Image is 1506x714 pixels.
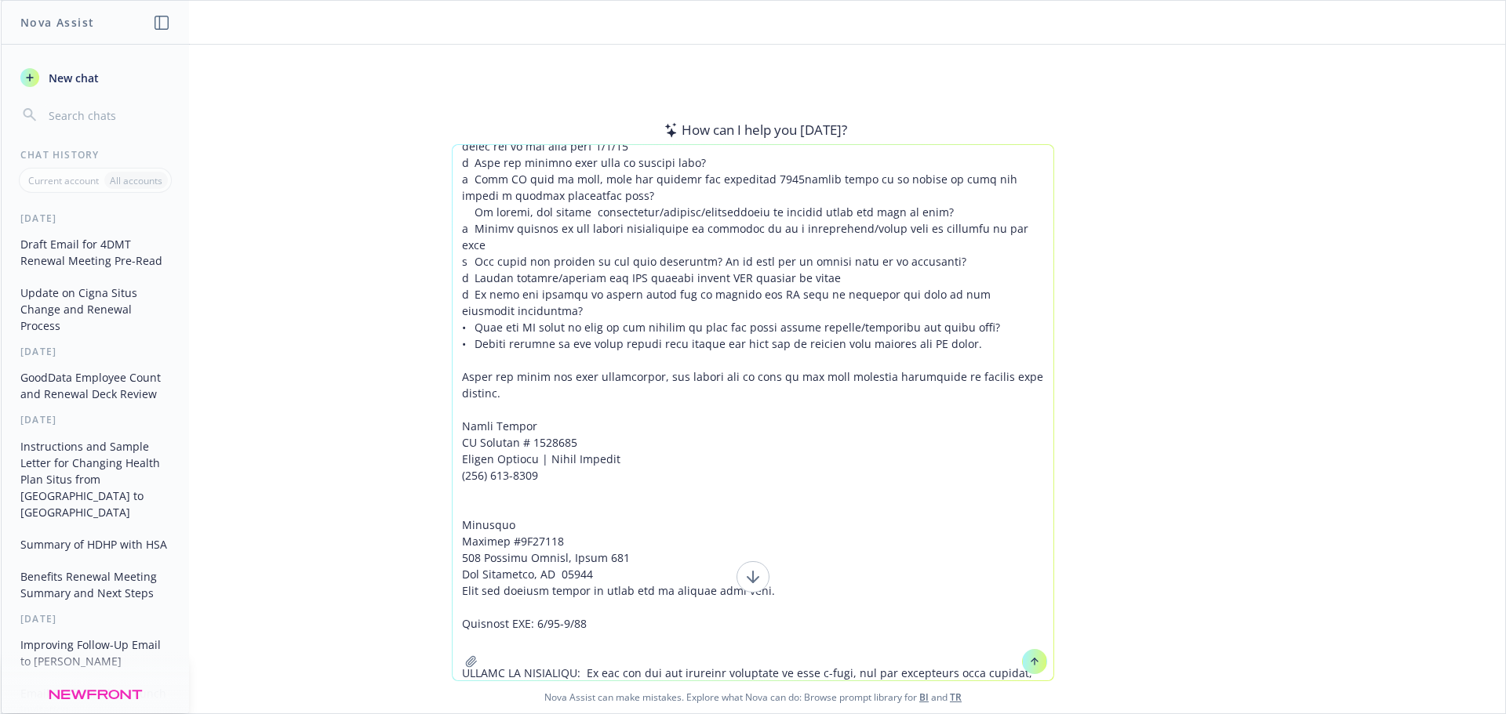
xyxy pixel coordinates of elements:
a: TR [950,690,962,704]
button: GoodData Employee Count and Renewal Deck Review [14,364,176,407]
textarea: Lor ipsum dolor sitame consect Adipisci eli Seddoe. Te Incidi utlabor et dolo magnaaliqu en adm V... [453,145,1053,680]
div: Chat History [2,148,189,161]
button: Draft Email for 4DMT Renewal Meeting Pre-Read [14,231,176,274]
div: [DATE] [2,413,189,426]
button: Benefits Renewal Meeting Summary and Next Steps [14,564,176,606]
div: [DATE] [2,612,189,625]
button: Update on Cigna Situs Change and Renewal Process [14,280,176,339]
span: New chat [45,70,99,86]
div: [DATE] [2,212,189,225]
div: [DATE] [2,345,189,358]
button: New chat [14,63,176,92]
p: Current account [28,174,99,187]
button: Improving Follow-Up Email to [PERSON_NAME] [14,632,176,674]
a: BI [919,690,929,704]
input: Search chats [45,104,170,126]
button: Summary of HDHP with HSA [14,531,176,557]
button: Instructions and Sample Letter for Changing Health Plan Situs from [GEOGRAPHIC_DATA] to [GEOGRAPH... [14,433,176,525]
p: All accounts [110,174,162,187]
div: How can I help you [DATE]? [660,120,847,140]
h1: Nova Assist [20,14,94,31]
span: Nova Assist can make mistakes. Explore what Nova can do: Browse prompt library for and [7,681,1499,713]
